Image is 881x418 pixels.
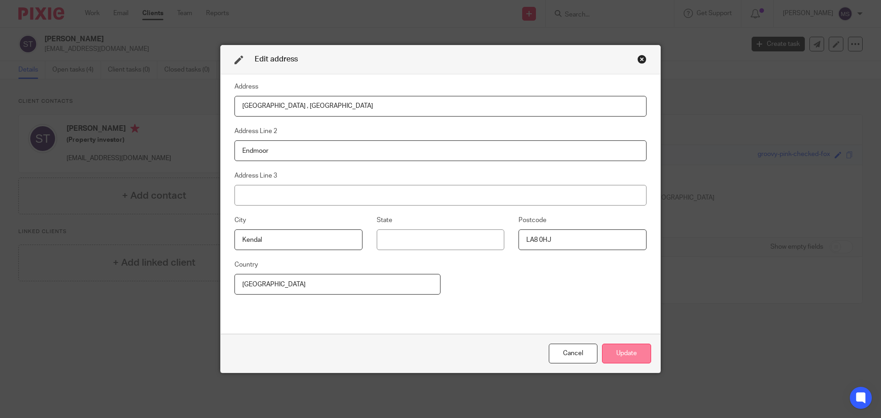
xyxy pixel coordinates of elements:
[234,260,258,269] label: Country
[234,171,277,180] label: Address Line 3
[637,55,647,64] div: Close this dialog window
[602,344,651,363] button: Update
[234,216,246,225] label: City
[549,344,597,363] div: Close this dialog window
[234,127,277,136] label: Address Line 2
[234,82,258,91] label: Address
[519,216,546,225] label: Postcode
[255,56,298,63] span: Edit address
[377,216,392,225] label: State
